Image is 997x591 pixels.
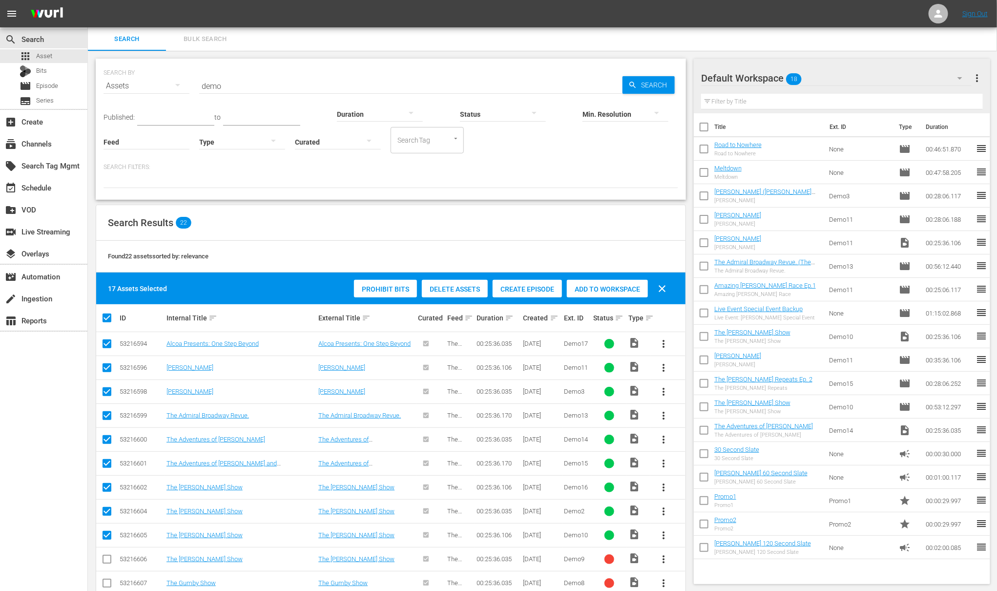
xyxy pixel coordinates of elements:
[628,457,640,468] span: Video
[976,471,987,483] span: reorder
[899,495,911,507] span: Promo
[214,113,221,121] span: to
[825,325,895,348] td: Demo10
[825,512,895,536] td: Promo2
[523,531,561,539] div: [DATE]
[825,489,895,512] td: Promo1
[564,340,588,347] span: Demo17
[976,330,987,342] span: reorder
[477,507,520,515] div: 00:25:36.035
[825,231,895,254] td: Demo11
[94,34,160,45] span: Search
[922,536,976,559] td: 00:02:00.085
[523,555,561,563] div: [DATE]
[172,34,238,45] span: Bulk Search
[899,143,911,155] span: Episode
[899,378,911,389] span: Episode
[825,465,895,489] td: None
[523,460,561,467] div: [DATE]
[899,260,911,272] span: Episode
[5,248,17,260] span: Overlays
[658,458,669,469] span: more_vert
[628,505,640,516] span: Video
[825,208,895,231] td: Demo11
[564,364,588,371] span: Demo11
[477,312,520,324] div: Duration
[104,72,189,100] div: Assets
[714,268,821,274] div: The Admiral Broadway Revue.
[714,315,815,321] div: Live Event: [PERSON_NAME] Special Event
[120,507,164,515] div: 53216604
[825,137,895,161] td: None
[477,340,520,347] div: 00:25:36.035
[208,314,217,322] span: sort
[714,516,736,524] a: Promo2
[714,165,742,172] a: Meltdown
[658,529,669,541] span: more_vert
[714,540,811,547] a: [PERSON_NAME] 120 Second Slate
[899,471,911,483] span: Ad
[104,113,135,121] span: Published:
[447,484,464,506] span: The Demo Show
[593,312,625,324] div: Status
[120,484,164,491] div: 53216602
[493,285,562,293] span: Create Episode
[362,314,371,322] span: sort
[20,95,31,107] span: Series
[120,314,164,322] div: ID
[714,502,736,508] div: Promo1
[36,81,58,91] span: Episode
[477,484,520,491] div: 00:25:36.106
[825,536,895,559] td: None
[36,51,52,61] span: Asset
[899,331,911,342] span: Video
[564,484,588,491] span: Demo16
[976,447,987,459] span: reorder
[656,283,668,295] span: clear
[976,190,987,201] span: reorder
[922,278,976,301] td: 00:25:06.117
[628,481,640,492] span: Video
[5,160,17,172] span: Search Tag Mgmt
[567,280,648,297] button: Add to Workspace
[714,282,816,289] a: Amazing [PERSON_NAME] Race Ep.1
[318,531,395,539] a: The [PERSON_NAME] Show
[976,424,987,436] span: reorder
[899,401,911,413] span: Episode
[318,340,411,347] a: Alcoa Presents: One Step Beyond
[318,388,365,395] a: [PERSON_NAME]
[714,446,759,453] a: 30 Second Slate
[922,325,976,348] td: 00:25:36.106
[976,541,987,553] span: reorder
[652,476,675,499] button: more_vert
[628,385,640,397] span: Video
[714,376,812,383] a: The [PERSON_NAME] Repeats Ep. 2
[825,395,895,419] td: Demo10
[615,314,623,322] span: sort
[976,213,987,225] span: reorder
[714,469,808,477] a: [PERSON_NAME] 60 Second Slate
[714,493,736,500] a: Promo1
[166,436,265,443] a: The Adventures of [PERSON_NAME]
[523,412,561,419] div: [DATE]
[899,190,911,202] span: Episode
[108,284,167,294] div: 17 Assets Selected
[523,364,561,371] div: [DATE]
[354,280,417,297] button: Prohibit Bits
[564,579,585,587] span: Demo8
[652,452,675,475] button: more_vert
[922,512,976,536] td: 00:00:29.997
[176,217,191,229] span: 22
[523,312,561,324] div: Created
[971,72,983,84] span: more_vert
[714,113,824,141] th: Title
[564,507,585,515] span: Demo2
[318,484,395,491] a: The [PERSON_NAME] Show
[36,96,54,106] span: Series
[714,221,761,227] div: [PERSON_NAME]
[714,385,812,391] div: The [PERSON_NAME] Repeats
[899,448,911,460] span: Ad
[523,388,561,395] div: [DATE]
[120,364,164,371] div: 53216596
[899,542,911,553] span: Ad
